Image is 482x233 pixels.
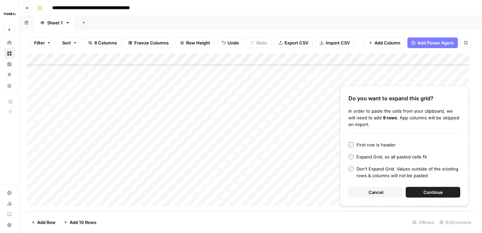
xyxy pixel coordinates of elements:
img: Haskn Logo [4,8,16,20]
span: Undo [228,39,239,46]
button: Export CSV [274,37,313,48]
div: 8/8 Columns [437,217,474,228]
span: Import CSV [326,39,350,46]
a: Home [4,37,15,48]
button: Add Row [27,217,60,228]
button: Undo [217,37,243,48]
span: Row Height [186,39,210,46]
span: Add 10 Rows [70,219,96,226]
input: Expand Grid, so all pasted cells fit [348,154,354,159]
span: Cancel [369,189,383,196]
span: Filter [34,39,45,46]
a: Learning Hub [4,209,15,220]
button: Add 10 Rows [60,217,100,228]
div: Sheet 1 [47,19,63,26]
span: Add Row [37,219,56,226]
div: Do you want to expand this grid? [348,94,460,102]
button: Freeze Columns [124,37,173,48]
a: Settings [4,188,15,198]
a: Opportunities [4,70,15,80]
span: Continue [423,189,443,196]
span: Export CSV [285,39,308,46]
span: Sort [62,39,71,46]
input: Don’t Expand Grid. Values outside of the existing rows & columns will not be pasted [348,166,354,171]
button: Import CSV [315,37,354,48]
button: 8 Columns [84,37,121,48]
button: Continue [406,187,460,198]
div: 31 Rows [410,217,437,228]
button: Add Column [364,37,405,48]
div: Expand Grid, so all pasted cells fit [356,153,427,160]
a: Insights [4,59,15,70]
button: Sort [58,37,81,48]
input: First row is header [348,142,354,147]
button: Redo [246,37,271,48]
span: Redo [256,39,267,46]
button: Workspace: Haskn [4,5,15,22]
span: Add Power Agent [417,39,454,46]
span: Freeze Columns [134,39,169,46]
a: Browse [4,48,15,59]
a: Usage [4,198,15,209]
div: Don’t Expand Grid. Values outside of the existing rows & columns will not be pasted [356,165,460,179]
span: 8 Columns [94,39,117,46]
button: Add Power Agent [407,37,458,48]
a: Sheet 1 [34,16,76,29]
button: Cancel [348,187,403,198]
div: First row is header [356,141,396,148]
button: Filter [30,37,55,48]
b: 9 rows [383,115,397,120]
button: Row Height [176,37,215,48]
div: In order to paste the cells from your clipboard, we will need to add . App columns will be skippe... [348,108,460,128]
button: Help + Support [4,220,15,230]
a: Your Data [4,80,15,91]
span: Add Column [375,39,400,46]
